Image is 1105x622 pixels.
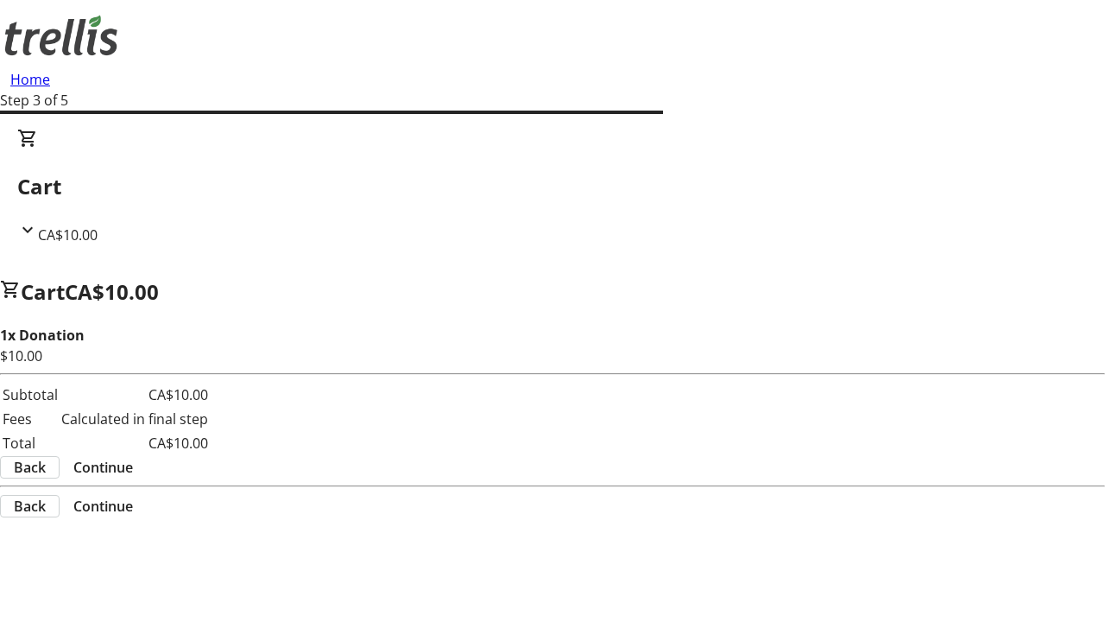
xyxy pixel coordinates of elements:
td: Total [2,432,59,454]
button: Continue [60,457,147,478]
span: Continue [73,457,133,478]
td: Fees [2,408,59,430]
td: CA$10.00 [60,384,209,406]
h2: Cart [17,171,1088,202]
span: Cart [21,277,65,306]
td: Calculated in final step [60,408,209,430]
td: CA$10.00 [60,432,209,454]
td: Subtotal [2,384,59,406]
span: CA$10.00 [38,225,98,244]
span: Back [14,496,46,517]
div: CartCA$10.00 [17,128,1088,245]
span: Continue [73,496,133,517]
span: Back [14,457,46,478]
span: CA$10.00 [65,277,159,306]
button: Continue [60,496,147,517]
